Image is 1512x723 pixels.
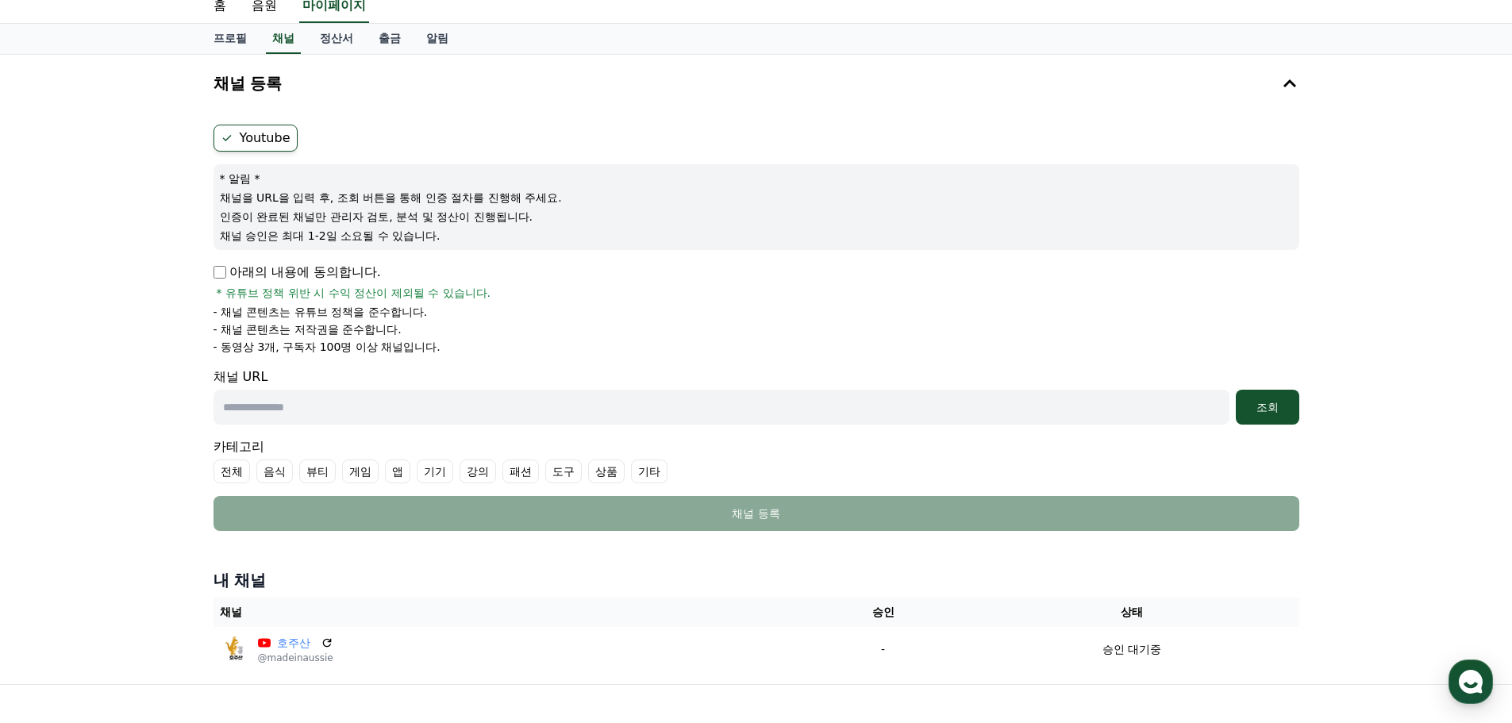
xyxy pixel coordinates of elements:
a: 출금 [366,24,414,54]
p: - 채널 콘텐츠는 저작권을 준수합니다. [214,321,402,337]
p: 승인 대기중 [1102,641,1161,658]
label: 게임 [342,460,379,483]
th: 승인 [802,598,964,627]
label: 상품 [588,460,625,483]
label: Youtube [214,125,298,152]
p: 아래의 내용에 동의합니다. [214,263,381,282]
label: 앱 [385,460,410,483]
a: 채널 [266,24,301,54]
a: 설정 [205,503,305,543]
span: * 유튜브 정책 위반 시 수익 정산이 제외될 수 있습니다. [217,285,491,301]
div: 채널 등록 [245,506,1268,521]
a: 대화 [105,503,205,543]
label: 도구 [545,460,582,483]
p: @madeinaussie [258,652,333,664]
p: - 동영상 3개, 구독자 100명 이상 채널입니다. [214,339,441,355]
div: 카테고리 [214,437,1299,483]
a: 정산서 [307,24,366,54]
button: 채널 등록 [214,496,1299,531]
a: 알림 [414,24,461,54]
h4: 내 채널 [214,569,1299,591]
div: 채널 URL [214,367,1299,425]
label: 기타 [631,460,668,483]
a: 프로필 [201,24,260,54]
h4: 채널 등록 [214,75,283,92]
p: - 채널 콘텐츠는 유튜브 정책을 준수합니다. [214,304,428,320]
span: 설정 [245,527,264,540]
label: 뷰티 [299,460,336,483]
button: 채널 등록 [207,61,1306,106]
span: 대화 [145,528,164,540]
label: 패션 [502,460,539,483]
label: 강의 [460,460,496,483]
label: 음식 [256,460,293,483]
span: 홈 [50,527,60,540]
label: 전체 [214,460,250,483]
p: - [808,641,958,658]
th: 상태 [964,598,1298,627]
a: 홈 [5,503,105,543]
div: 조회 [1242,399,1293,415]
p: 채널을 URL을 입력 후, 조회 버튼을 통해 인증 절차를 진행해 주세요. [220,190,1293,206]
p: 채널 승인은 최대 1-2일 소요될 수 있습니다. [220,228,1293,244]
a: 호주산 [277,635,314,652]
button: 조회 [1236,390,1299,425]
p: 인증이 완료된 채널만 관리자 검토, 분석 및 정산이 진행됩니다. [220,209,1293,225]
label: 기기 [417,460,453,483]
th: 채널 [214,598,802,627]
img: 호주산 [220,633,252,665]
